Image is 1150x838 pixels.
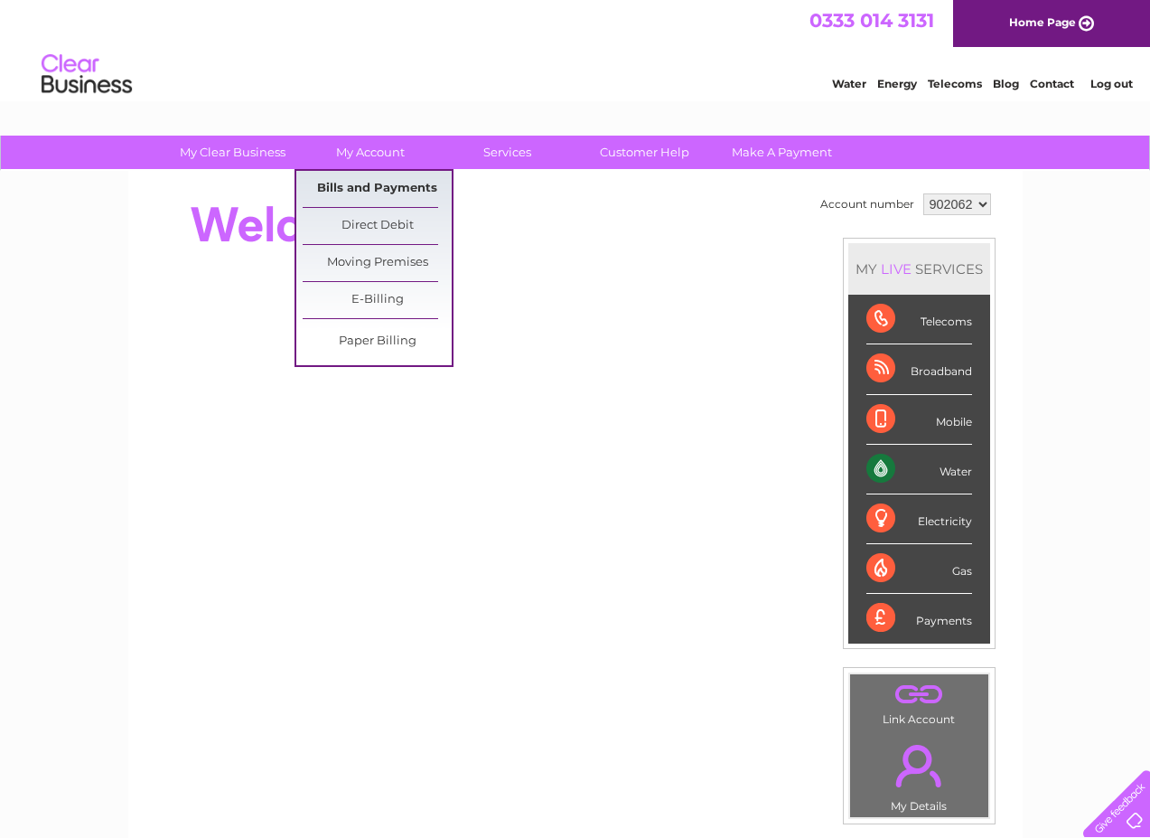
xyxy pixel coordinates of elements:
[158,136,307,169] a: My Clear Business
[866,295,972,344] div: Telecoms
[303,245,452,281] a: Moving Premises
[303,171,452,207] a: Bills and Payments
[303,208,452,244] a: Direct Debit
[855,734,984,797] a: .
[866,494,972,544] div: Electricity
[707,136,856,169] a: Make A Payment
[303,324,452,360] a: Paper Billing
[848,243,990,295] div: MY SERVICES
[149,10,1003,88] div: Clear Business is a trading name of Verastar Limited (registered in [GEOGRAPHIC_DATA] No. 3667643...
[832,77,866,90] a: Water
[816,189,919,220] td: Account number
[866,445,972,494] div: Water
[855,679,984,711] a: .
[1090,77,1133,90] a: Log out
[866,544,972,594] div: Gas
[993,77,1019,90] a: Blog
[295,136,444,169] a: My Account
[570,136,719,169] a: Customer Help
[866,395,972,445] div: Mobile
[849,673,989,730] td: Link Account
[1030,77,1074,90] a: Contact
[809,9,934,32] a: 0333 014 3131
[928,77,982,90] a: Telecoms
[41,47,133,102] img: logo.png
[849,730,989,818] td: My Details
[866,594,972,643] div: Payments
[877,77,917,90] a: Energy
[866,344,972,394] div: Broadband
[877,260,915,278] div: LIVE
[303,282,452,318] a: E-Billing
[433,136,582,169] a: Services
